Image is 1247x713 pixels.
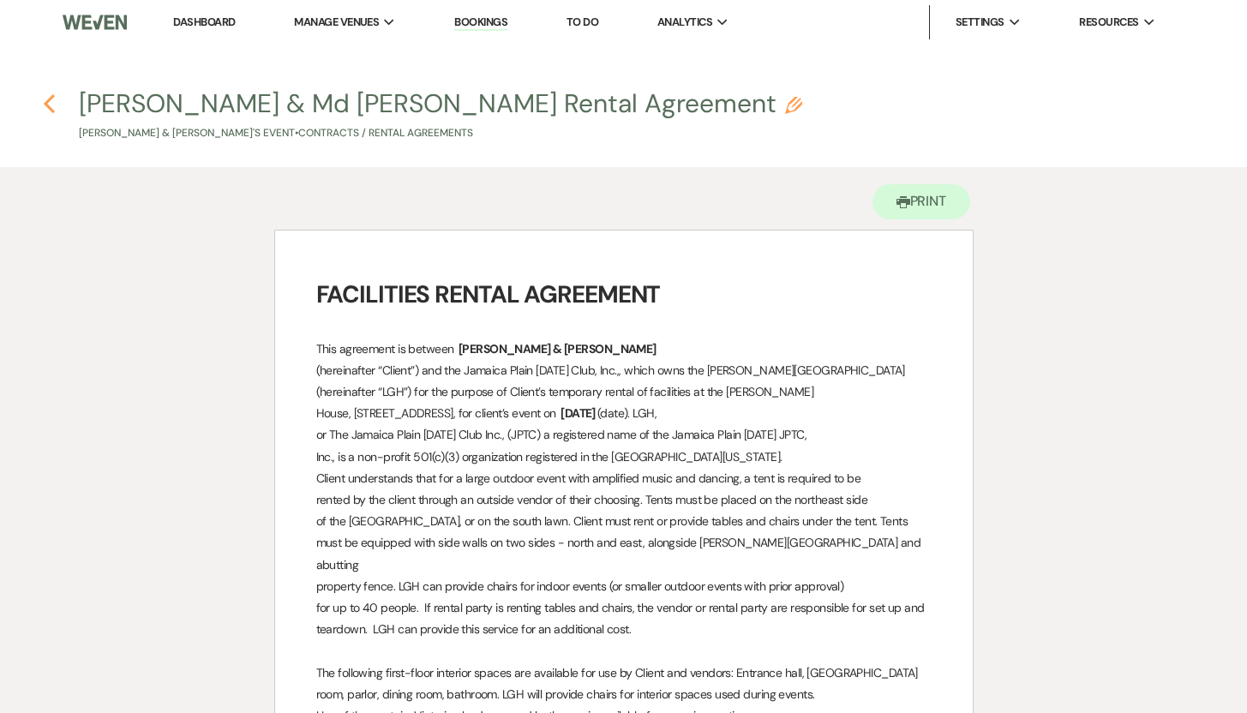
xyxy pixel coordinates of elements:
strong: FACILITIES RENTAL AGREEMENT [316,279,661,310]
span: Manage Venues [294,14,379,31]
span: [DATE] [559,404,597,423]
p: of the [GEOGRAPHIC_DATA], or on the south lawn. Client must rent or provide tables and chairs und... [316,511,932,532]
p: (hereinafter “Client”) and the Jamaica Plain [DATE] Club, Inc.,, which owns the [PERSON_NAME][GEO... [316,360,932,381]
p: This agreement is between [316,339,932,360]
p: [PERSON_NAME] & [PERSON_NAME]'s Event • Contracts / Rental Agreements [79,125,802,141]
a: Dashboard [173,15,235,29]
p: must be equipped with side walls on two sides - north and east, alongside [PERSON_NAME][GEOGRAPHI... [316,532,932,575]
p: Inc., is a non-profit 501(c)(3) organization registered in the [GEOGRAPHIC_DATA][US_STATE]. [316,446,932,468]
button: Print [872,184,971,219]
p: or The Jamaica Plain [DATE] Club Inc., (JPTC) a registered name of the Jamaica Plain [DATE] JPTC, [316,424,932,446]
p: for up to 40 people. If rental party is renting tables and chairs, the vendor or rental party are... [316,597,932,640]
p: property fence. LGH can provide chairs for indoor events (or smaller outdoor events with prior ap... [316,576,932,597]
p: Client understands that for a large outdoor event with amplified music and dancing, a tent is req... [316,468,932,489]
a: Bookings [454,15,507,31]
button: [PERSON_NAME] & Md [PERSON_NAME] Rental Agreement[PERSON_NAME] & [PERSON_NAME]'s Event•Contracts ... [79,91,802,141]
p: (hereinafter “LGH”) for the purpose of Client’s temporary rental of facilities at the [PERSON_NAME] [316,381,932,403]
span: [PERSON_NAME] & [PERSON_NAME] [457,339,658,359]
span: Analytics [657,14,712,31]
p: House, [STREET_ADDRESS], for client’s event on (date). LGH, [316,403,932,424]
p: rented by the client through an outside vendor of their choosing. Tents must be placed on the nor... [316,489,932,511]
a: To Do [567,15,598,29]
p: room, parlor, dining room, bathroom. LGH will provide chairs for interior spaces used during events. [316,684,932,705]
p: The following first-floor interior spaces are available for use by Client and vendors: Entrance h... [316,662,932,684]
span: Resources [1079,14,1138,31]
span: Settings [956,14,1004,31]
img: Weven Logo [63,4,127,40]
